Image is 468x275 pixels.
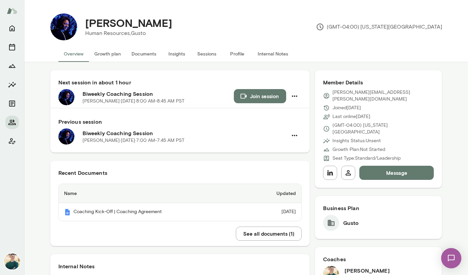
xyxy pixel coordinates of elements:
button: Insights [162,46,192,62]
h6: [PERSON_NAME] [345,267,393,275]
th: Coaching Kick-Off | Coaching Agreement [59,203,249,221]
button: Client app [5,134,19,148]
img: Mento [64,209,71,215]
h6: Next session in about 1 hour [58,78,302,86]
h6: Coaches [323,255,434,263]
button: Home [5,22,19,35]
button: Documents [126,46,162,62]
h6: Biweekly Coaching Session [83,90,234,98]
th: Updated [248,184,301,203]
p: Seat Type: Standard/Leadership [332,155,401,162]
button: Documents [5,97,19,110]
th: Name [59,184,249,203]
button: Growth plan [89,46,126,62]
h6: Internal Notes [58,262,302,270]
p: Growth Plan: Not Started [332,146,385,153]
h6: Gusto [343,219,359,227]
p: Insights Status: Unsent [332,137,381,144]
p: [PERSON_NAME][EMAIL_ADDRESS][PERSON_NAME][DOMAIN_NAME] [332,89,434,103]
button: Insights [5,78,19,91]
button: Profile [222,46,252,62]
button: Overview [58,46,89,62]
img: Mento [7,4,17,17]
h6: Member Details [323,78,434,86]
p: Joined [DATE] [332,105,361,111]
h4: [PERSON_NAME] [85,16,172,29]
button: Growth Plan [5,59,19,73]
p: Human Resources, Gusto [85,29,172,37]
p: [PERSON_NAME] · [DATE] · 8:00 AM-8:45 AM PST [83,98,185,105]
h6: Previous session [58,118,302,126]
button: Message [359,166,434,180]
button: Sessions [192,46,222,62]
h6: Business Plan [323,204,434,212]
button: Join session [234,89,286,103]
h6: Recent Documents [58,169,302,177]
img: Bryan White [4,253,20,270]
h6: Biweekly Coaching Session [83,129,288,137]
button: Internal Notes [252,46,294,62]
p: (GMT-04:00) [US_STATE][GEOGRAPHIC_DATA] [332,122,434,135]
td: [DATE] [248,203,301,221]
button: Sessions [5,40,19,54]
p: [PERSON_NAME] · [DATE] · 7:00 AM-7:45 AM PST [83,137,185,144]
img: Monique Jackson [50,13,77,40]
button: See all documents (1) [236,227,302,241]
button: Members [5,116,19,129]
p: Last online [DATE] [332,113,370,120]
p: (GMT-04:00) [US_STATE][GEOGRAPHIC_DATA] [316,23,442,31]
